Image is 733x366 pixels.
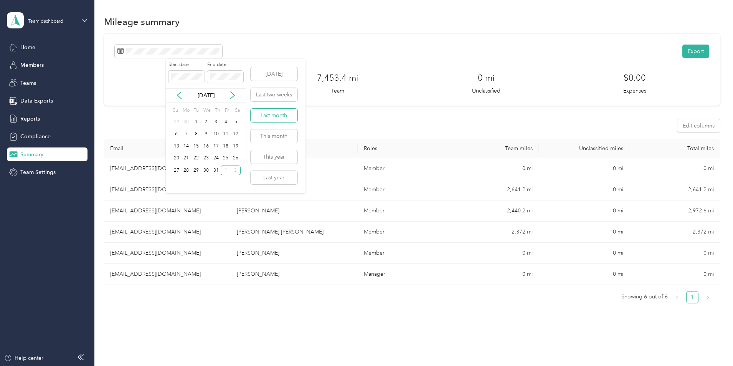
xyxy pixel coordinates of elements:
[20,151,43,159] span: Summary
[201,154,211,163] div: 23
[624,71,646,84] h3: $0.00
[251,88,297,101] button: Last two weeks
[629,264,720,285] td: 0 mi
[104,179,231,200] td: kdlewis@fsbuilderresources.com
[182,141,192,151] div: 14
[104,264,231,285] td: jhall@fsbuilderresources.com
[671,291,683,303] button: left
[448,179,539,200] td: 2,641.2 mi
[231,222,357,243] td: James J. Jr Stecher
[172,154,182,163] div: 20
[231,243,357,264] td: Patrick A. Harney
[629,158,720,179] td: 0 mi
[20,61,44,69] span: Members
[448,264,539,285] td: 0 mi
[358,200,448,222] td: Member
[104,158,231,179] td: chayes@fsbuilderresources.com
[221,166,231,175] div: 1
[539,222,629,243] td: 0 mi
[221,129,231,139] div: 11
[702,291,714,303] li: Next Page
[20,43,35,51] span: Home
[182,166,192,175] div: 28
[221,141,231,151] div: 18
[20,168,56,176] span: Team Settings
[682,45,709,58] button: Export
[251,150,297,164] button: This year
[182,154,192,163] div: 21
[629,139,720,158] th: Total miles
[705,295,710,300] span: right
[201,141,211,151] div: 16
[221,117,231,127] div: 4
[104,18,180,26] h1: Mileage summary
[202,105,211,116] div: We
[104,200,231,222] td: kferguson@fsbuilderresources.com
[190,91,222,99] p: [DATE]
[629,200,720,222] td: 2,972.6 mi
[207,61,243,68] label: End date
[690,323,733,366] iframe: Everlance-gr Chat Button Frame
[251,67,297,81] button: [DATE]
[211,129,221,139] div: 10
[20,115,40,123] span: Reports
[448,158,539,179] td: 0 mi
[172,105,179,116] div: Su
[231,264,357,285] td: Jeff Hall
[191,141,201,151] div: 15
[104,139,231,158] th: Email
[221,154,231,163] div: 25
[675,295,679,300] span: left
[223,105,231,116] div: Fr
[20,79,36,87] span: Teams
[358,158,448,179] td: Member
[478,71,494,84] h3: 0 mi
[231,200,357,222] td: Kyle S. Ferguson
[182,129,192,139] div: 7
[358,139,448,158] th: Roles
[211,154,221,163] div: 24
[211,141,221,151] div: 17
[629,243,720,264] td: 0 mi
[213,105,221,116] div: Th
[231,141,241,151] div: 19
[251,171,297,184] button: Last year
[231,117,241,127] div: 5
[182,105,190,116] div: Mo
[358,264,448,285] td: Manager
[191,117,201,127] div: 1
[629,222,720,243] td: 2,372 mi
[472,87,500,95] p: Unclassified
[448,222,539,243] td: 2,372 mi
[104,243,231,264] td: pharney@fsbuilderresources.com
[191,129,201,139] div: 8
[539,139,629,158] th: Unclassified miles
[687,291,698,303] a: 1
[201,117,211,127] div: 2
[317,71,358,84] h3: 7,453.4 mi
[168,61,205,68] label: Start date
[231,129,241,139] div: 12
[211,166,221,175] div: 31
[629,179,720,200] td: 2,641.2 mi
[539,243,629,264] td: 0 mi
[358,179,448,200] td: Member
[448,200,539,222] td: 2,440.2 mi
[28,19,63,24] div: Team dashboard
[211,117,221,127] div: 3
[172,141,182,151] div: 13
[191,166,201,175] div: 29
[448,139,539,158] th: Team miles
[201,166,211,175] div: 30
[182,117,192,127] div: 30
[172,166,182,175] div: 27
[4,354,43,362] button: Help center
[702,291,714,303] button: right
[251,109,297,122] button: Last month
[448,243,539,264] td: 0 mi
[172,129,182,139] div: 6
[539,200,629,222] td: 0 mi
[191,154,201,163] div: 22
